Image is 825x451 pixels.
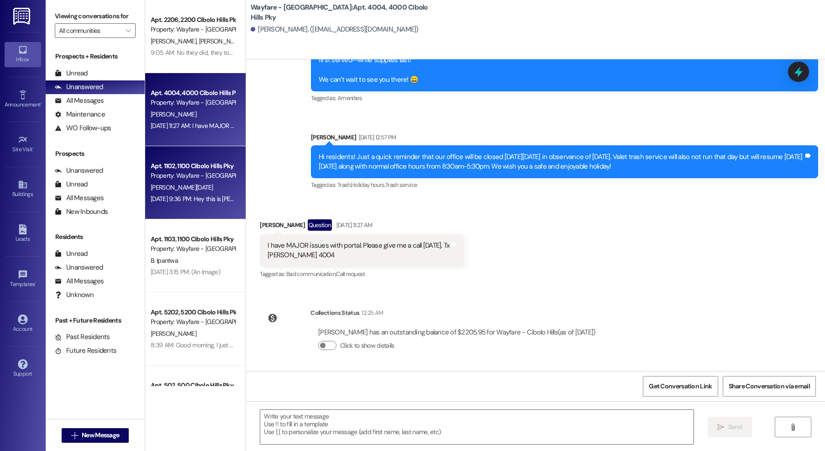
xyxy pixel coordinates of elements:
div: Unread [55,180,88,189]
div: [PERSON_NAME] [260,219,464,234]
b: Wayfare - [GEOGRAPHIC_DATA]: Apt. 4004, 4000 Cibolo Hills Pky [251,3,433,22]
div: I have MAJOR issues with portal. Please give me a call [DATE]. Tx [PERSON_NAME] 4004 [268,241,449,260]
div: Apt. 2206, 2200 Cibolo Hills Pky [151,15,235,25]
span: Trash service [385,181,417,189]
div: [DATE] 11:27 AM: I have MAJOR issues with portal. Please give me a call [DATE]. Tx [PERSON_NAME] ... [151,122,425,130]
div: Tagged as: [260,267,464,281]
i:  [126,27,131,34]
a: Site Visit • [5,132,41,157]
div: Property: Wayfare - [GEOGRAPHIC_DATA] [151,25,235,34]
div: Property: Wayfare - [GEOGRAPHIC_DATA] [151,244,235,254]
span: [PERSON_NAME][DATE] [151,183,213,191]
span: Trash , [337,181,351,189]
span: New Message [82,430,119,440]
span: Amenities [337,94,362,102]
span: Call request [336,270,365,278]
i:  [71,432,78,439]
span: • [35,280,37,286]
a: Leads [5,222,41,246]
span: • [41,100,42,106]
div: Tagged as: [311,178,818,191]
span: [PERSON_NAME] [151,329,196,338]
div: Property: Wayfare - [GEOGRAPHIC_DATA] [151,317,235,327]
div: Residents [46,232,145,242]
div: Unread [55,69,88,78]
i:  [789,424,796,431]
label: Viewing conversations for [55,9,136,23]
img: ResiDesk Logo [13,8,32,25]
div: Maintenance [55,110,105,119]
span: [PERSON_NAME] [151,110,196,118]
div: All Messages [55,276,104,286]
i:  [717,424,724,431]
button: Get Conversation Link [643,376,718,397]
div: Prospects [46,149,145,159]
div: [DATE] 11:27 AM [334,220,373,230]
div: Apt. 1103, 1100 Cibolo Hills Pky [151,234,235,244]
span: • [33,145,34,151]
div: All Messages [55,96,104,106]
label: Click to show details [340,341,394,350]
div: Unanswered [55,166,103,175]
button: New Message [62,428,129,443]
div: [PERSON_NAME]. ([EMAIL_ADDRESS][DOMAIN_NAME]) [251,25,419,34]
div: Apt. 5202, 5200 Cibolo Hills Pky [151,308,235,317]
span: Get Conversation Link [649,382,712,391]
div: [DATE] 3:15 PM: (An Image) [151,268,220,276]
div: Collections Status [310,308,359,318]
div: All Messages [55,193,104,203]
div: Unanswered [55,82,103,92]
div: Apt. 502, 500 Cibolo Hills Pky [151,381,235,390]
div: Past Residents [55,332,110,342]
div: [DATE] 12:57 PM [357,133,396,142]
a: Support [5,356,41,381]
div: Prospects + Residents [46,52,145,61]
span: [PERSON_NAME] [151,37,199,45]
span: Send [728,422,742,432]
div: Question [308,219,332,231]
a: Account [5,312,41,336]
div: Unread [55,249,88,259]
div: [PERSON_NAME] has an outstanding balance of $2205.95 for Wayfare - Cibolo Hills (as of [DATE]) [318,328,595,337]
div: Property: Wayfare - [GEOGRAPHIC_DATA] [151,98,235,107]
div: 🚨 Donut Alert! 🚨 Hey Residents! 🍩☕️ Swing by the community room [DATE] at 10:30 AM for FREE donut... [319,36,804,85]
input: All communities [59,23,121,38]
div: Past + Future Residents [46,316,145,325]
span: Holiday hours , [351,181,385,189]
a: Buildings [5,177,41,202]
div: Unknown [55,290,94,300]
div: Unanswered [55,263,103,272]
a: Templates • [5,267,41,292]
span: Bad communication , [286,270,336,278]
div: [PERSON_NAME] [311,133,818,145]
div: WO Follow-ups [55,123,111,133]
div: Hi residents! Just a quick reminder that our office will be closed [DATE][DATE] in observance of ... [319,152,804,172]
a: Inbox [5,42,41,67]
div: Tagged as: [311,91,818,105]
div: Apt. 1102, 1100 Cibolo Hills Pky [151,161,235,171]
div: Property: Wayfare - [GEOGRAPHIC_DATA] [151,171,235,180]
button: Send [708,417,752,437]
div: New Inbounds [55,207,108,217]
div: 8:39 AM: Good morning, I just realized my kid didn't turn in the apt key and mail box key. I can ... [151,341,531,349]
div: Future Residents [55,346,116,355]
span: Share Conversation via email [729,382,810,391]
button: Share Conversation via email [723,376,816,397]
div: Apt. 4004, 4000 Cibolo Hills Pky [151,88,235,98]
span: [PERSON_NAME] [199,37,245,45]
div: 12:25 AM [359,308,383,318]
span: B. Ipantwa [151,256,178,265]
